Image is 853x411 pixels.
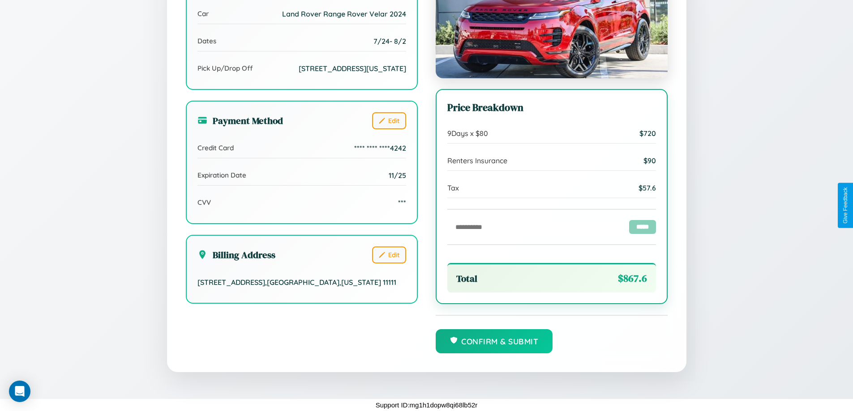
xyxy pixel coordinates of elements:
h3: Price Breakdown [447,101,656,114]
span: [STREET_ADDRESS][US_STATE] [299,64,406,73]
span: Land Rover Range Rover Velar 2024 [282,9,406,18]
div: Give Feedback [842,187,849,224]
span: 11/25 [389,171,406,180]
h3: Billing Address [197,248,275,261]
span: Car [197,9,209,18]
span: Expiration Date [197,171,246,179]
span: 7 / 24 - 8 / 2 [373,37,406,46]
span: [STREET_ADDRESS] , [GEOGRAPHIC_DATA] , [US_STATE] 11111 [197,278,396,287]
span: Credit Card [197,144,234,152]
span: Dates [197,37,216,45]
p: Support ID: mg1h1dopw8qi68lb52r [376,399,478,411]
span: $ 720 [639,129,656,138]
span: Total [456,272,477,285]
span: Tax [447,183,459,192]
span: CVV [197,198,211,207]
button: Confirm & Submit [436,329,553,353]
span: 9 Days x $ 80 [447,129,488,138]
span: Renters Insurance [447,156,507,165]
span: $ 90 [643,156,656,165]
h3: Payment Method [197,114,283,127]
span: $ 867.6 [618,271,647,285]
span: $ 57.6 [639,183,656,192]
button: Edit [372,246,406,263]
div: Open Intercom Messenger [9,381,30,402]
span: Pick Up/Drop Off [197,64,253,72]
button: Edit [372,112,406,129]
